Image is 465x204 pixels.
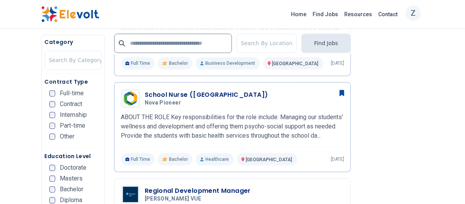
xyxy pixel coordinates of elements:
[49,186,56,192] input: Bachelor
[49,101,56,107] input: Contract
[41,6,99,22] img: Elevolt
[49,90,56,96] input: Full-time
[60,112,87,118] span: Internship
[331,60,344,66] p: [DATE]
[196,153,233,165] p: Healthcare
[426,167,465,204] iframe: Chat Widget
[123,91,138,106] img: Nova Pioneer
[121,57,155,69] p: Full Time
[49,123,56,129] input: Part-time
[121,113,344,140] p: ABOUT THE ROLE Key responsibilities for the role include: Managing our students’ wellness and dev...
[49,175,56,182] input: Masters
[169,60,188,66] span: Bachelor
[60,186,83,192] span: Bachelor
[60,133,74,140] span: Other
[310,8,342,20] a: Find Jobs
[121,89,344,165] a: Nova PioneerSchool Nurse ([GEOGRAPHIC_DATA])Nova PioneerABOUT THE ROLE Key responsibilities for t...
[272,61,319,66] span: [GEOGRAPHIC_DATA]
[60,90,84,96] span: Full-time
[169,156,188,162] span: Bachelor
[196,57,260,69] p: Business Development
[123,187,138,202] img: Pearson VUE
[342,8,375,20] a: Resources
[49,112,56,118] input: Internship
[49,197,56,203] input: Diploma
[45,78,101,86] h5: Contract Type
[145,196,201,202] span: [PERSON_NAME] VUE
[406,5,421,21] button: Z
[60,197,82,203] span: Diploma
[411,3,416,23] p: Z
[60,175,83,182] span: Masters
[145,99,181,106] span: Nova Pioneer
[49,165,56,171] input: Doctorate
[145,90,268,99] h3: School Nurse ([GEOGRAPHIC_DATA])
[60,165,86,171] span: Doctorate
[121,153,155,165] p: Full Time
[60,101,82,107] span: Contract
[301,34,351,53] button: Find Jobs
[49,133,56,140] input: Other
[45,152,101,160] h5: Education Level
[375,8,401,20] a: Contact
[45,38,101,46] h5: Category
[331,156,344,162] p: [DATE]
[60,123,85,129] span: Part-time
[246,157,293,162] span: [GEOGRAPHIC_DATA]
[145,186,251,196] h3: Regional Development Manager
[288,8,310,20] a: Home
